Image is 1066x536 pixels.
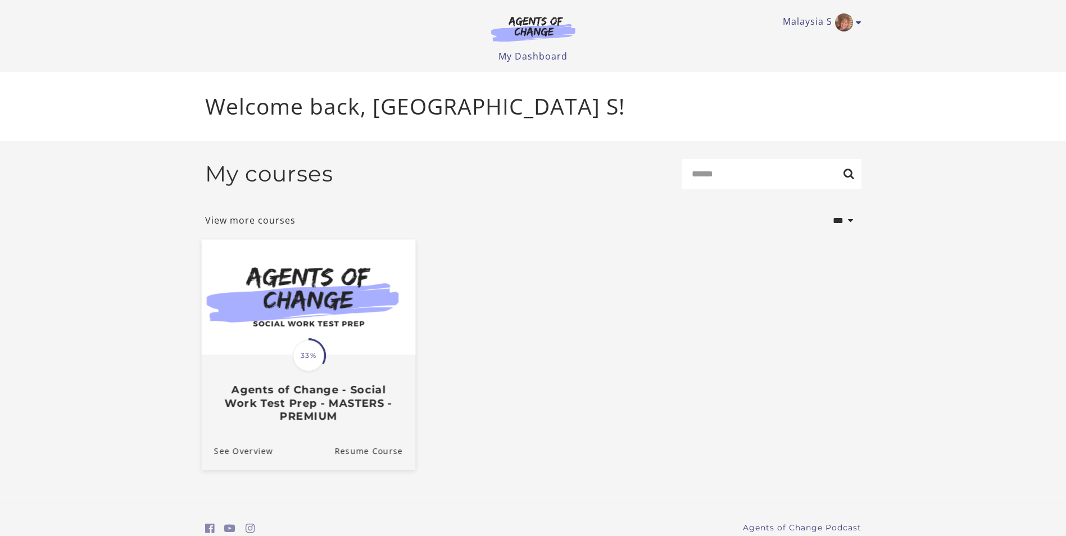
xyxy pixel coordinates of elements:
[246,523,255,534] i: https://www.instagram.com/agentsofchangeprep/ (Open in a new window)
[783,13,856,31] a: Toggle menu
[205,161,333,187] h2: My courses
[205,214,296,227] a: View more courses
[205,523,215,534] i: https://www.facebook.com/groups/aswbtestprep (Open in a new window)
[201,431,273,469] a: Agents of Change - Social Work Test Prep - MASTERS - PREMIUM: See Overview
[293,340,324,371] span: 33%
[214,383,402,423] h3: Agents of Change - Social Work Test Prep - MASTERS - PREMIUM
[205,90,861,123] p: Welcome back, [GEOGRAPHIC_DATA] S!
[334,431,415,469] a: Agents of Change - Social Work Test Prep - MASTERS - PREMIUM: Resume Course
[743,522,861,534] a: Agents of Change Podcast
[479,16,587,42] img: Agents of Change Logo
[224,523,235,534] i: https://www.youtube.com/c/AgentsofChangeTestPrepbyMeaganMitchell (Open in a new window)
[498,50,568,62] a: My Dashboard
